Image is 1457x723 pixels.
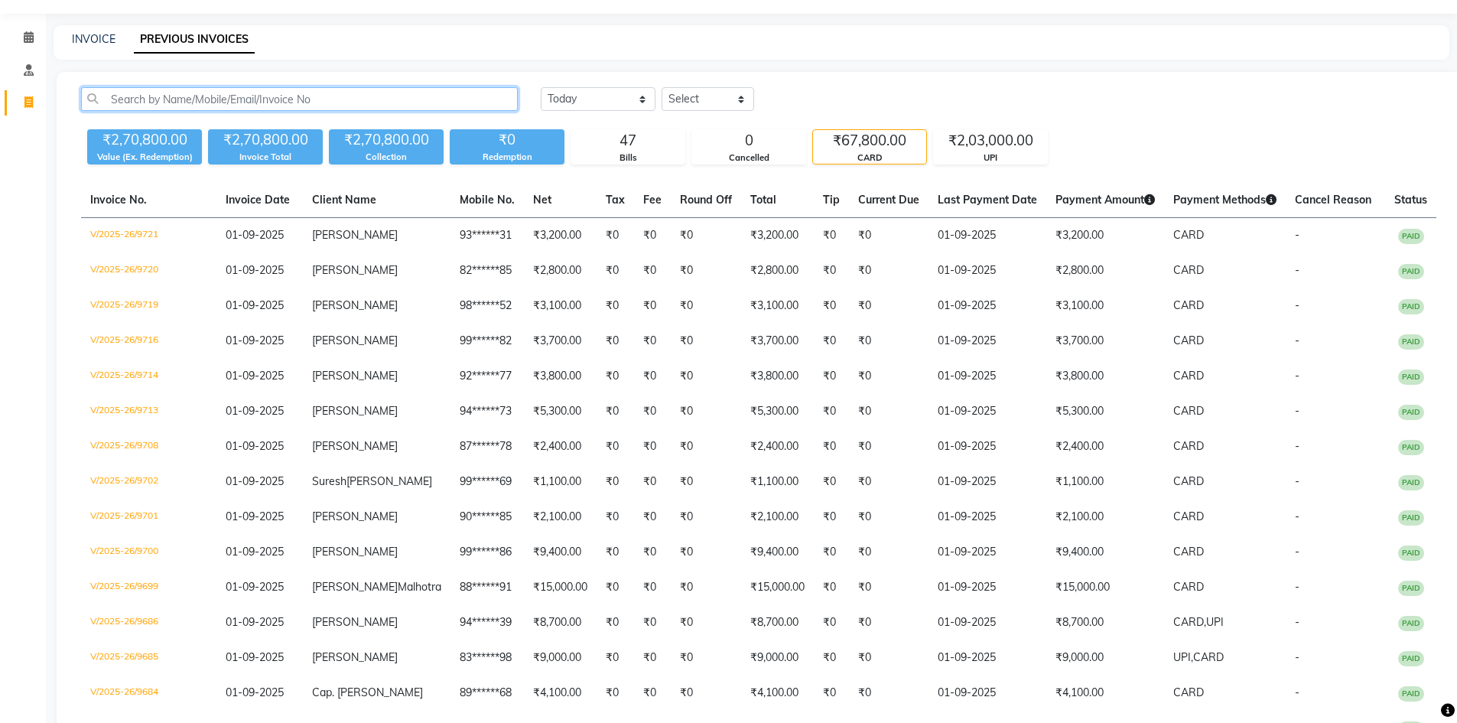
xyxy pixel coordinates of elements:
td: V/2025-26/9716 [81,324,216,359]
td: ₹4,100.00 [741,676,814,711]
td: ₹3,800.00 [741,359,814,394]
div: ₹2,70,800.00 [87,129,202,151]
td: ₹15,000.00 [524,570,597,605]
span: [PERSON_NAME] [312,404,398,418]
span: [PERSON_NAME] [312,650,398,664]
span: 01-09-2025 [226,474,284,488]
td: ₹0 [634,676,671,711]
div: CARD [813,151,926,164]
div: 47 [571,130,685,151]
td: ₹0 [849,464,929,500]
td: 01-09-2025 [929,218,1046,254]
div: ₹67,800.00 [813,130,926,151]
span: PAID [1398,651,1424,666]
td: V/2025-26/9686 [81,605,216,640]
span: - [1295,545,1299,559]
span: Status [1394,193,1427,207]
span: [PERSON_NAME] [312,510,398,523]
span: Client Name [312,193,376,207]
td: ₹2,800.00 [1046,253,1164,288]
span: 01-09-2025 [226,650,284,664]
span: PAID [1398,686,1424,702]
td: ₹0 [849,605,929,640]
td: ₹8,700.00 [1046,605,1164,640]
td: ₹0 [671,429,741,464]
td: ₹3,100.00 [524,288,597,324]
td: ₹0 [814,605,849,640]
td: ₹0 [814,640,849,676]
td: ₹0 [814,570,849,605]
span: - [1295,298,1299,312]
span: Payment Methods [1173,193,1277,207]
td: ₹2,800.00 [741,253,814,288]
td: ₹0 [671,394,741,429]
span: - [1295,263,1299,277]
td: 01-09-2025 [929,676,1046,711]
td: V/2025-26/9685 [81,640,216,676]
span: [PERSON_NAME] [312,298,398,312]
span: CARD [1173,263,1204,277]
div: 0 [692,130,805,151]
td: ₹3,700.00 [1046,324,1164,359]
span: [PERSON_NAME] [346,474,432,488]
td: ₹5,300.00 [524,394,597,429]
span: Mobile No. [460,193,515,207]
span: PAID [1398,299,1424,314]
td: ₹15,000.00 [741,570,814,605]
td: ₹0 [849,359,929,394]
span: Suresh [312,474,346,488]
td: ₹0 [597,218,634,254]
span: CARD [1173,686,1204,699]
span: PAID [1398,405,1424,420]
td: ₹5,300.00 [741,394,814,429]
span: Round Off [680,193,732,207]
td: ₹2,400.00 [741,429,814,464]
td: ₹3,200.00 [741,218,814,254]
span: [PERSON_NAME] [312,580,398,594]
span: UPI, [1173,650,1193,664]
td: V/2025-26/9702 [81,464,216,500]
td: ₹0 [814,218,849,254]
span: CARD [1173,580,1204,594]
div: ₹2,70,800.00 [208,129,323,151]
a: PREVIOUS INVOICES [134,26,255,54]
span: Net [533,193,551,207]
div: ₹0 [450,129,564,151]
span: 01-09-2025 [226,439,284,453]
td: ₹0 [814,429,849,464]
span: Invoice No. [90,193,147,207]
td: ₹3,700.00 [524,324,597,359]
td: 01-09-2025 [929,570,1046,605]
td: ₹0 [597,464,634,500]
td: 01-09-2025 [929,464,1046,500]
td: V/2025-26/9701 [81,500,216,535]
td: ₹0 [671,359,741,394]
div: Redemption [450,151,564,164]
td: 01-09-2025 [929,429,1046,464]
span: - [1295,650,1299,664]
td: ₹0 [597,640,634,676]
td: 01-09-2025 [929,253,1046,288]
td: ₹0 [597,253,634,288]
td: V/2025-26/9719 [81,288,216,324]
td: V/2025-26/9699 [81,570,216,605]
td: ₹0 [671,570,741,605]
div: UPI [934,151,1047,164]
span: Malhotra [398,580,441,594]
td: ₹0 [849,570,929,605]
td: ₹9,400.00 [524,535,597,570]
span: - [1295,510,1299,523]
span: CARD [1173,404,1204,418]
span: CARD [1173,474,1204,488]
td: ₹3,700.00 [741,324,814,359]
td: ₹0 [814,288,849,324]
span: 01-09-2025 [226,580,284,594]
td: ₹0 [814,253,849,288]
td: ₹9,000.00 [741,640,814,676]
td: ₹0 [597,288,634,324]
div: Collection [329,151,444,164]
td: ₹0 [671,218,741,254]
span: PAID [1398,370,1424,385]
span: Tax [606,193,625,207]
td: ₹0 [849,218,929,254]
